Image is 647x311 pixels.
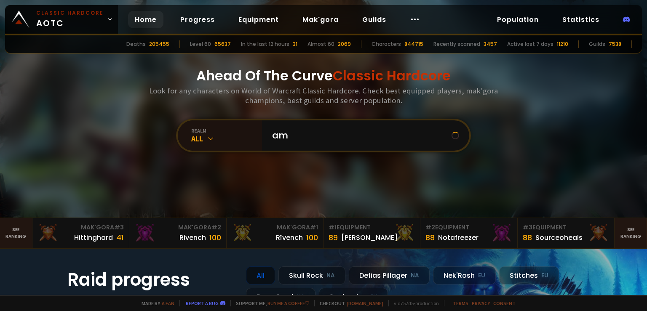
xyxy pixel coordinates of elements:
div: Equipment [329,223,415,232]
a: #3Equipment88Sourceoheals [518,218,615,248]
div: Rîvench [276,232,303,243]
a: Classic HardcoreAOTC [5,5,118,34]
a: Guilds [356,11,393,28]
h1: Raid progress [67,266,236,293]
div: 88 [425,232,435,243]
div: Rivench [179,232,206,243]
span: # 1 [329,223,337,231]
a: Mak'Gora#2Rivench100 [129,218,226,248]
div: Level 60 [190,40,211,48]
span: AOTC [36,9,104,29]
div: Soulseeker [319,288,388,306]
span: # 3 [523,223,532,231]
span: # 3 [114,223,124,231]
div: All [191,134,262,144]
div: Recently scanned [433,40,480,48]
div: Deaths [126,40,146,48]
small: NA [411,271,419,280]
a: Report a bug [186,300,219,306]
a: #1Equipment89[PERSON_NAME] [323,218,420,248]
div: Guilds [589,40,605,48]
span: Classic Hardcore [333,66,451,85]
div: 88 [523,232,532,243]
a: Equipment [232,11,286,28]
div: 11210 [557,40,568,48]
a: Statistics [556,11,606,28]
div: Skull Rock [278,266,345,284]
div: 205455 [149,40,169,48]
div: Notafreezer [438,232,479,243]
a: Home [128,11,163,28]
a: Privacy [472,300,490,306]
div: Stitches [499,266,559,284]
a: a fan [162,300,174,306]
a: Consent [493,300,516,306]
span: Made by [136,300,174,306]
div: 3457 [484,40,497,48]
small: Classic Hardcore [36,9,104,17]
a: [DOMAIN_NAME] [347,300,383,306]
a: Seeranking [615,218,647,248]
a: Mak'Gora#3Hittinghard41 [32,218,129,248]
div: Doomhowl [246,288,315,306]
div: 89 [329,232,338,243]
input: Search a character... [267,120,452,151]
div: [PERSON_NAME] [341,232,398,243]
div: Nek'Rosh [433,266,496,284]
div: 41 [116,232,124,243]
h1: Ahead Of The Curve [196,66,451,86]
a: Buy me a coffee [267,300,309,306]
div: Active last 7 days [507,40,553,48]
div: 2069 [338,40,351,48]
div: Mak'Gora [232,223,318,232]
div: Defias Pillager [349,266,430,284]
a: Mak'Gora#1Rîvench100 [227,218,323,248]
div: Almost 60 [307,40,334,48]
a: #2Equipment88Notafreezer [420,218,517,248]
small: NA [326,271,335,280]
a: Population [490,11,545,28]
small: EU [541,271,548,280]
h3: Look for any characters on World of Warcraft Classic Hardcore. Check best equipped players, mak'g... [146,86,501,105]
small: EU [478,271,485,280]
div: In the last 12 hours [241,40,289,48]
a: Progress [174,11,222,28]
small: NA [297,293,305,301]
div: Hittinghard [74,232,113,243]
div: 65637 [214,40,231,48]
span: v. d752d5 - production [388,300,439,306]
a: Mak'gora [296,11,345,28]
div: 7538 [609,40,621,48]
div: 844715 [404,40,423,48]
div: Equipment [523,223,609,232]
div: 100 [209,232,221,243]
div: Sourceoheals [535,232,583,243]
a: Terms [453,300,468,306]
div: Characters [372,40,401,48]
div: Mak'Gora [134,223,221,232]
span: # 2 [211,223,221,231]
div: realm [191,128,262,134]
small: EU [370,293,377,301]
div: Mak'Gora [37,223,124,232]
div: 31 [293,40,297,48]
div: All [246,266,275,284]
span: # 2 [425,223,435,231]
div: Equipment [425,223,512,232]
div: 100 [306,232,318,243]
span: Support me, [230,300,309,306]
span: # 1 [310,223,318,231]
span: Checkout [314,300,383,306]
